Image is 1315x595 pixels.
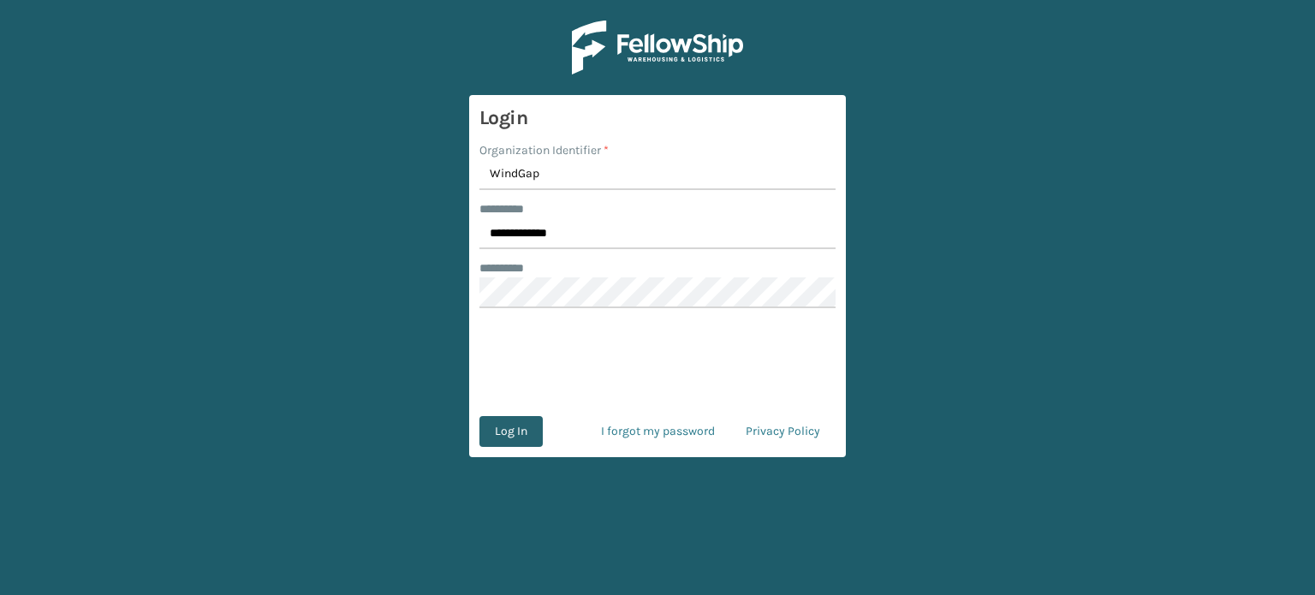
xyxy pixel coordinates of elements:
[730,416,836,447] a: Privacy Policy
[479,416,543,447] button: Log In
[527,329,788,396] iframe: reCAPTCHA
[586,416,730,447] a: I forgot my password
[572,21,743,74] img: Logo
[479,105,836,131] h3: Login
[479,141,609,159] label: Organization Identifier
